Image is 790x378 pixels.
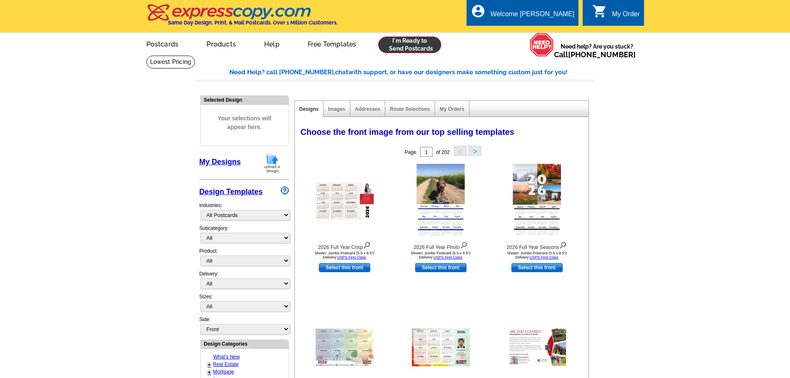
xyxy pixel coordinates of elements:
[229,68,594,77] div: Need Help? call [PHONE_NUMBER], with support, or have our designers make something custom just fo...
[199,198,289,224] div: Industries:
[530,255,559,259] a: USPS First Class
[201,96,289,104] div: Selected Design
[337,255,366,259] a: USPS First Class
[568,50,636,59] a: [PHONE_NUMBER]
[281,186,289,195] img: design-wizard-help-icon.png
[559,240,567,249] img: view design details
[294,34,370,53] a: Free Templates
[530,33,554,57] img: help
[416,164,465,239] img: 2026 Full Year Photo
[213,369,234,375] a: Mortgage
[468,146,481,156] button: >
[299,106,319,112] a: Designs
[319,263,370,272] a: use this design
[491,10,574,22] div: Welcome [PERSON_NAME]
[168,20,338,26] h4: Same Day Design, Print, & Mail Postcards. Over 1 Million Customers.
[199,316,289,335] div: Side:
[199,224,289,247] div: Subcategory:
[213,361,239,367] a: Real Estate
[592,9,640,20] a: shopping_cart My Order
[301,127,515,137] span: Choose the front image from our top selling templates
[554,50,636,59] span: Call
[390,106,430,112] a: Route Selections
[592,4,607,19] i: shopping_cart
[261,152,283,173] img: upload-design
[208,369,211,376] a: +
[199,247,289,270] div: Product:
[207,106,282,140] span: Your selections will appear here.
[405,149,416,155] span: Page
[208,361,211,368] a: +
[146,10,338,26] a: Same Day Design, Print, & Mail Postcards. Over 1 Million Customers.
[436,149,450,155] span: of 202
[433,255,462,259] a: USPS First Class
[199,158,241,166] a: My Designs
[511,263,563,272] a: use this design
[395,240,486,251] div: 2026 Full Year Photo
[624,185,790,378] iframe: LiveChat chat widget
[335,68,348,76] span: chat
[201,340,289,348] div: Design Categories
[199,270,289,293] div: Delivery:
[491,251,583,259] div: Shown: Jumbo Postcard (5.5 x 8.5") Delivery:
[612,10,640,22] div: My Order
[355,106,380,112] a: Addresses
[454,146,467,156] button: <
[554,42,640,59] span: Need help? Are you stuck?
[415,263,467,272] a: use this design
[471,4,486,19] i: account_circle
[440,106,464,112] a: My Orders
[251,34,293,53] a: Help
[316,329,374,366] img: 2026 Full year Seasons Illustrated
[299,251,390,259] div: Shown: Jumbo Postcard (5.5 x 8.5") Delivery:
[513,164,561,239] img: 2026 Full Year Seasons
[199,188,263,196] a: Design Templates
[363,240,371,249] img: view design details
[299,240,390,251] div: 2026 Full Year Crisp
[508,329,566,366] img: Are You Covered
[395,251,486,259] div: Shown: Jumbo Postcard (5.5 x 8.5") Delivery:
[412,328,470,366] img: 2026 Full Year Watercolor
[193,34,249,53] a: Products
[214,354,240,360] a: What's New
[133,34,192,53] a: Postcards
[328,106,345,112] a: Images
[316,183,374,220] img: 2026 Full Year Crisp
[491,240,583,251] div: 2026 Full Year Seasons
[199,293,289,316] div: Sizes:
[460,240,468,249] img: view design details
